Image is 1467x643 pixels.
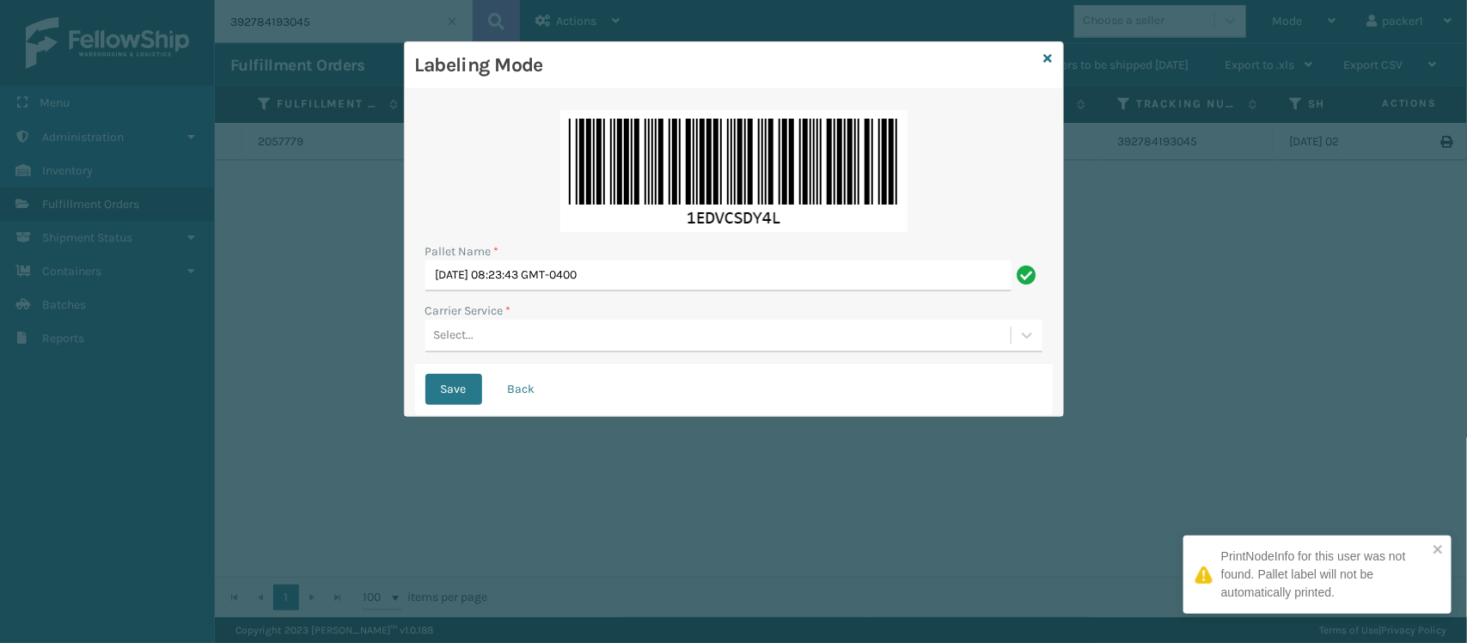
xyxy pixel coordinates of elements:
img: 2ALy4AAAAGSURBVAMAWWG0gVNkUlsAAAAASUVORK5CYII= [560,110,908,232]
button: close [1433,542,1445,559]
div: Select... [434,327,474,345]
div: PrintNodeInfo for this user was not found. Pallet label will not be automatically printed. [1221,548,1427,602]
button: Save [425,374,482,405]
label: Pallet Name [425,242,499,260]
h3: Labeling Mode [415,52,1037,78]
label: Carrier Service [425,302,511,320]
button: Back [492,374,551,405]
